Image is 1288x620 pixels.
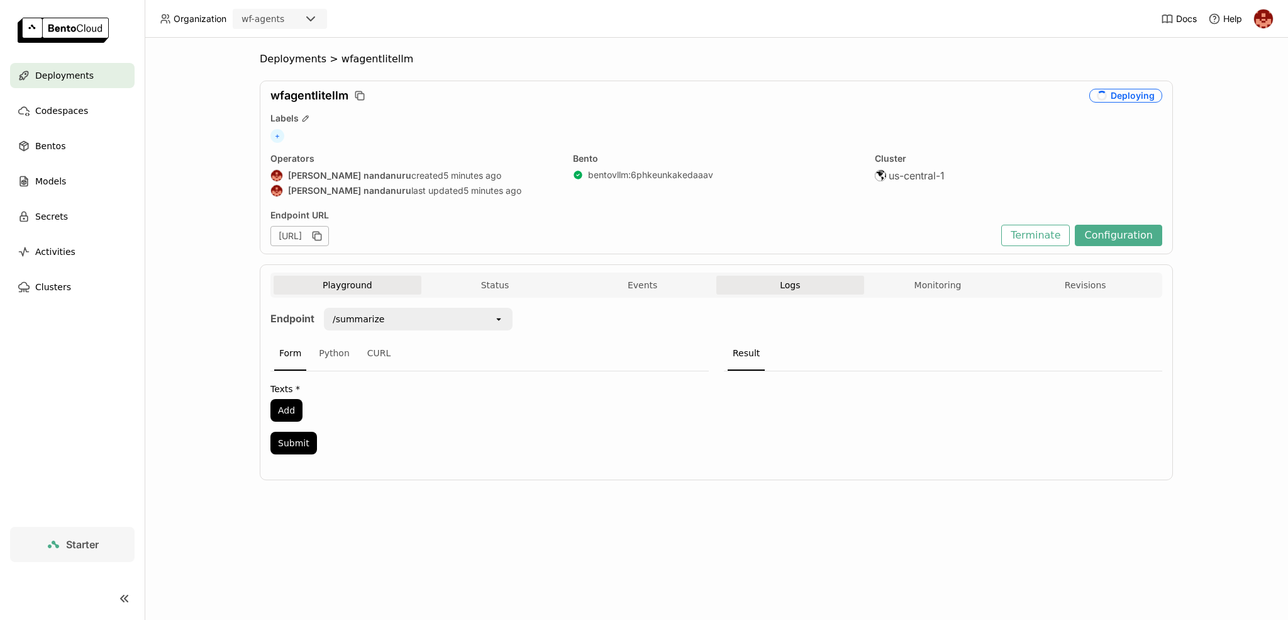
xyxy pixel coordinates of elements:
[1089,89,1162,103] div: Deploying
[270,210,995,221] div: Endpoint URL
[10,239,135,264] a: Activities
[443,170,501,181] span: 5 minutes ago
[270,399,303,422] button: Add
[270,432,317,454] button: Submit
[1001,225,1070,246] button: Terminate
[270,129,284,143] span: +
[10,133,135,159] a: Bentos
[35,244,75,259] span: Activities
[386,313,387,325] input: Selected /summarize.
[780,279,800,291] span: Logs
[35,103,88,118] span: Codespaces
[18,18,109,43] img: logo
[464,185,521,196] span: 5 minutes ago
[10,527,135,562] a: Starter
[421,276,569,295] button: Status
[35,279,71,295] span: Clusters
[241,13,284,25] div: wf-agents
[333,313,384,325] div: /summarize
[875,153,1162,164] div: Cluster
[569,276,716,295] button: Events
[274,337,306,371] div: Form
[270,153,558,164] div: Operators
[10,98,135,123] a: Codespaces
[270,169,558,182] div: created
[1223,13,1242,25] span: Help
[270,384,709,394] label: Texts *
[260,53,326,65] span: Deployments
[1161,13,1197,25] a: Docs
[35,209,68,224] span: Secrets
[270,312,314,325] strong: Endpoint
[889,169,945,182] span: us-central-1
[270,184,558,197] div: last updated
[288,170,411,181] strong: [PERSON_NAME] nandanuru
[494,314,504,324] svg: open
[10,63,135,88] a: Deployments
[1011,276,1159,295] button: Revisions
[271,185,282,196] img: prasanth nandanuru
[35,138,65,154] span: Bentos
[1254,9,1273,28] img: prasanth nandanuru
[35,68,94,83] span: Deployments
[1208,13,1242,25] div: Help
[362,337,396,371] div: CURL
[10,169,135,194] a: Models
[271,170,282,181] img: prasanth nandanuru
[270,113,1162,124] div: Labels
[274,276,421,295] button: Playground
[1075,225,1162,246] button: Configuration
[10,204,135,229] a: Secrets
[864,276,1012,295] button: Monitoring
[341,53,413,65] span: wfagentlitellm
[1176,13,1197,25] span: Docs
[10,274,135,300] a: Clusters
[35,174,66,189] span: Models
[286,13,287,26] input: Selected wf-agents.
[288,185,411,196] strong: [PERSON_NAME] nandanuru
[174,13,226,25] span: Organization
[270,89,348,103] span: wfagentlitellm
[588,169,713,181] a: bentovllm:6phkeunkakedaaav
[326,53,341,65] span: >
[270,226,329,246] div: [URL]
[260,53,1173,65] nav: Breadcrumbs navigation
[1096,90,1108,102] i: loading
[66,538,99,551] span: Starter
[573,153,860,164] div: Bento
[728,337,765,371] div: Result
[314,337,355,371] div: Python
